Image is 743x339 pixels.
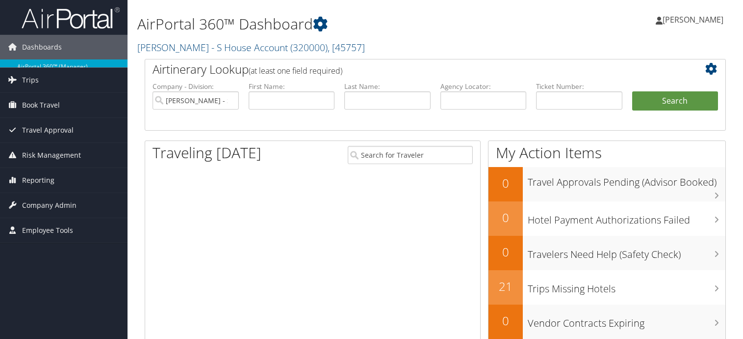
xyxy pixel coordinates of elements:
h1: Traveling [DATE] [153,142,261,163]
a: 0Hotel Payment Authorizations Failed [488,201,725,236]
a: 0Travelers Need Help (Safety Check) [488,236,725,270]
span: Dashboards [22,35,62,59]
span: Travel Approval [22,118,74,142]
a: [PERSON_NAME] [656,5,733,34]
h2: 21 [488,278,523,295]
span: (at least one field required) [249,65,342,76]
span: Trips [22,68,39,92]
h2: Airtinerary Lookup [153,61,669,78]
a: 0Vendor Contracts Expiring [488,305,725,339]
span: Company Admin [22,193,77,218]
span: Risk Management [22,143,81,168]
label: Agency Locator: [440,82,527,91]
span: Employee Tools [22,218,73,243]
input: Search for Traveler [348,146,473,164]
label: Last Name: [344,82,431,91]
a: 0Travel Approvals Pending (Advisor Booked) [488,167,725,201]
button: Search [632,91,718,111]
h2: 0 [488,175,523,192]
label: First Name: [249,82,335,91]
a: [PERSON_NAME] - S House Account [137,41,365,54]
h2: 0 [488,312,523,329]
h3: Trips Missing Hotels [528,277,725,296]
h1: My Action Items [488,142,725,163]
h3: Vendor Contracts Expiring [528,311,725,330]
span: [PERSON_NAME] [663,14,723,25]
h2: 0 [488,244,523,260]
label: Ticket Number: [536,82,622,91]
a: 21Trips Missing Hotels [488,270,725,305]
span: Book Travel [22,93,60,117]
h3: Travel Approvals Pending (Advisor Booked) [528,170,725,189]
span: , [ 45757 ] [328,41,365,54]
span: ( 320000 ) [290,41,328,54]
img: airportal-logo.png [22,6,120,29]
span: Reporting [22,168,54,193]
h1: AirPortal 360™ Dashboard [137,14,535,34]
h3: Travelers Need Help (Safety Check) [528,243,725,261]
h3: Hotel Payment Authorizations Failed [528,208,725,227]
label: Company - Division: [153,82,239,91]
h2: 0 [488,209,523,226]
